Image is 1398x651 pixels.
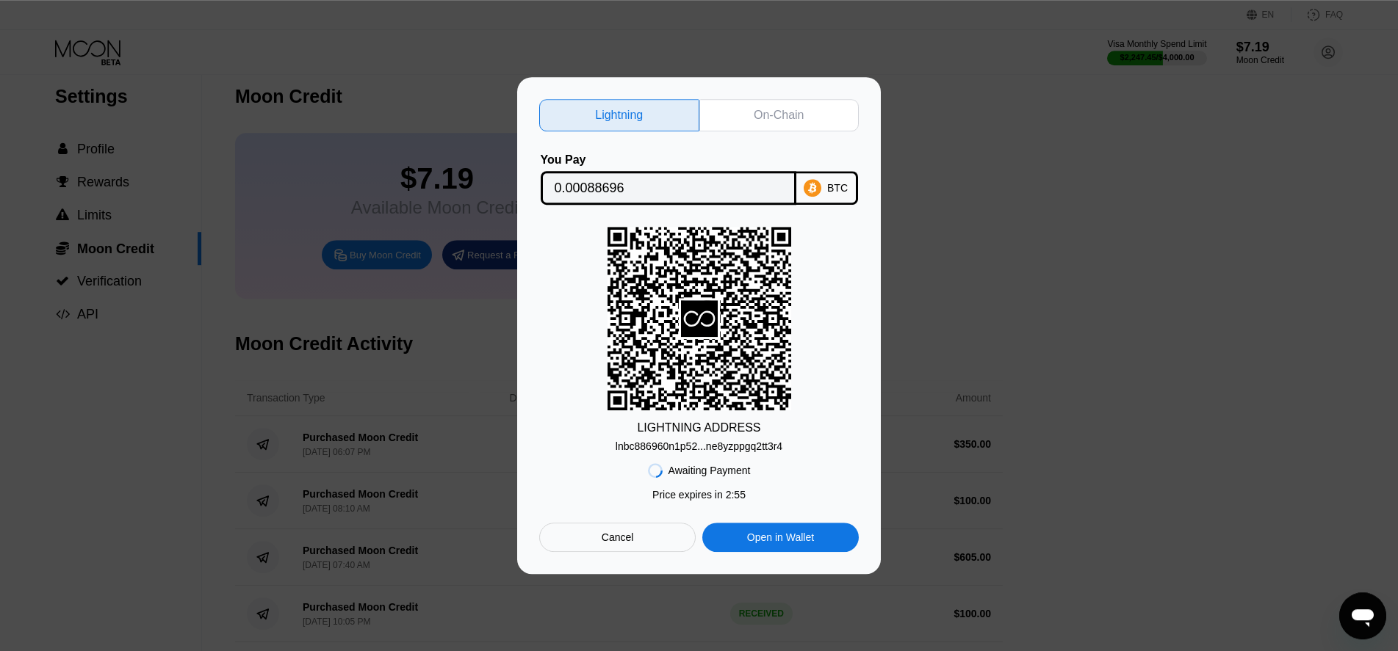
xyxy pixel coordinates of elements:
div: On-Chain [699,99,860,131]
div: LIGHTNING ADDRESS [637,421,760,434]
div: Cancel [602,531,634,544]
div: BTC [827,182,848,194]
div: On-Chain [754,108,804,123]
div: Lightning [539,99,699,131]
div: Cancel [539,523,696,552]
div: Awaiting Payment [669,465,751,476]
div: You PayBTC [539,153,859,205]
div: lnbc886960n1p52...ne8yzppgq2tt3r4 [616,434,782,452]
div: Price expires in [652,489,746,501]
div: Open in Wallet [747,531,814,544]
span: 2 : 55 [726,489,746,501]
div: Lightning [595,108,643,123]
div: Open in Wallet [702,523,859,552]
div: You Pay [541,153,796,167]
div: lnbc886960n1p52...ne8yzppgq2tt3r4 [616,440,782,452]
iframe: Button to launch messaging window [1339,592,1386,639]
